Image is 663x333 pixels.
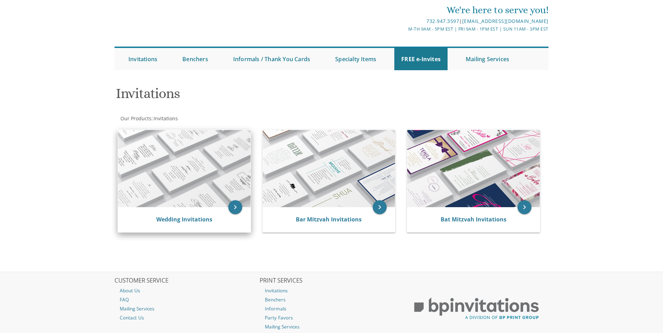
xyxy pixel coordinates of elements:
[394,48,448,70] a: FREE e-Invites
[118,130,251,207] img: Wedding Invitations
[156,216,212,223] a: Wedding Invitations
[228,200,242,214] a: keyboard_arrow_right
[404,291,548,326] img: BP Print Group
[115,277,259,284] h2: CUSTOMER SERVICE
[426,18,459,24] a: 732.947.3597
[263,130,395,207] img: Bar Mitzvah Invitations
[296,216,362,223] a: Bar Mitzvah Invitations
[459,48,516,70] a: Mailing Services
[115,295,259,304] a: FAQ
[373,200,387,214] a: keyboard_arrow_right
[153,115,178,122] a: Invitations
[226,48,317,70] a: Informals / Thank You Cards
[260,3,548,17] div: We're here to serve you!
[116,86,400,106] h1: Invitations
[260,295,404,304] a: Benchers
[115,286,259,295] a: About Us
[260,313,404,322] a: Party Favors
[121,48,164,70] a: Invitations
[328,48,383,70] a: Specialty Items
[115,313,259,322] a: Contact Us
[260,25,548,33] div: M-Th 9am - 5pm EST | Fri 9am - 1pm EST | Sun 11am - 3pm EST
[260,304,404,313] a: Informals
[120,115,151,122] a: Our Products
[115,304,259,313] a: Mailing Services
[260,322,404,331] a: Mailing Services
[462,18,548,24] a: [EMAIL_ADDRESS][DOMAIN_NAME]
[115,115,332,122] div: :
[260,277,404,284] h2: PRINT SERVICES
[260,286,404,295] a: Invitations
[407,130,540,207] img: Bat Mitzvah Invitations
[175,48,215,70] a: Benchers
[441,216,506,223] a: Bat Mitzvah Invitations
[260,17,548,25] div: |
[518,200,531,214] a: keyboard_arrow_right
